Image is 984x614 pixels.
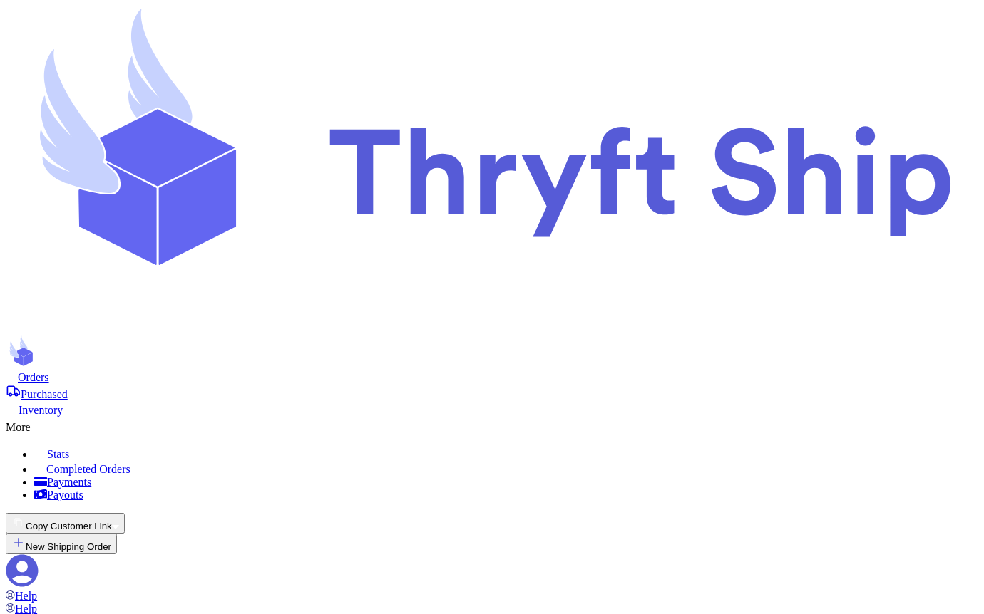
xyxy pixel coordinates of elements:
span: Help [15,590,37,602]
span: Orders [18,371,49,383]
a: Help [6,590,37,602]
a: Stats [34,445,978,461]
a: Orders [6,370,978,384]
button: New Shipping Order [6,534,117,554]
a: Completed Orders [34,461,978,476]
a: Purchased [6,384,978,401]
span: Stats [47,448,69,460]
span: Payouts [47,489,83,501]
span: Purchased [21,388,68,400]
span: Payments [47,476,91,488]
button: Copy Customer Link [6,513,125,534]
div: More [6,417,978,434]
a: Inventory [6,401,978,417]
a: Payments [34,476,978,489]
span: Inventory [19,404,63,416]
a: Payouts [34,489,978,501]
span: Completed Orders [46,463,130,475]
